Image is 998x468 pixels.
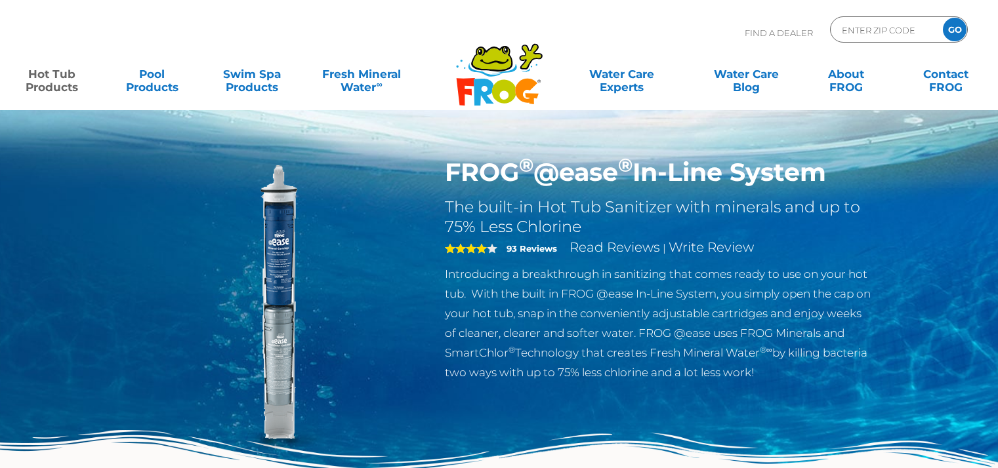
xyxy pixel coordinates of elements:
a: Hot TubProducts [13,61,91,87]
a: Water CareBlog [707,61,785,87]
a: PoolProducts [113,61,190,87]
span: | [663,242,666,254]
a: Water CareExperts [558,61,685,87]
img: inline-system.png [125,157,426,458]
input: GO [943,18,967,41]
h2: The built-in Hot Tub Sanitizer with minerals and up to 75% Less Chlorine [445,197,873,237]
a: AboutFROG [807,61,884,87]
a: Read Reviews [570,239,660,255]
a: Write Review [669,239,754,255]
sup: ® [519,153,533,176]
a: Fresh MineralWater∞ [313,61,410,87]
sup: ®∞ [760,345,772,355]
span: 4 [445,243,487,254]
strong: 93 Reviews [507,243,557,254]
a: ContactFROG [907,61,985,87]
sup: ® [618,153,633,176]
h1: FROG @ease In-Line System [445,157,873,187]
p: Introducing a breakthrough in sanitizing that comes ready to use on your hot tub. With the built ... [445,264,873,382]
sup: ∞ [376,79,382,89]
p: Find A Dealer [745,16,813,49]
img: Frog Products Logo [449,26,550,106]
sup: ® [509,345,515,355]
a: Swim SpaProducts [213,61,291,87]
